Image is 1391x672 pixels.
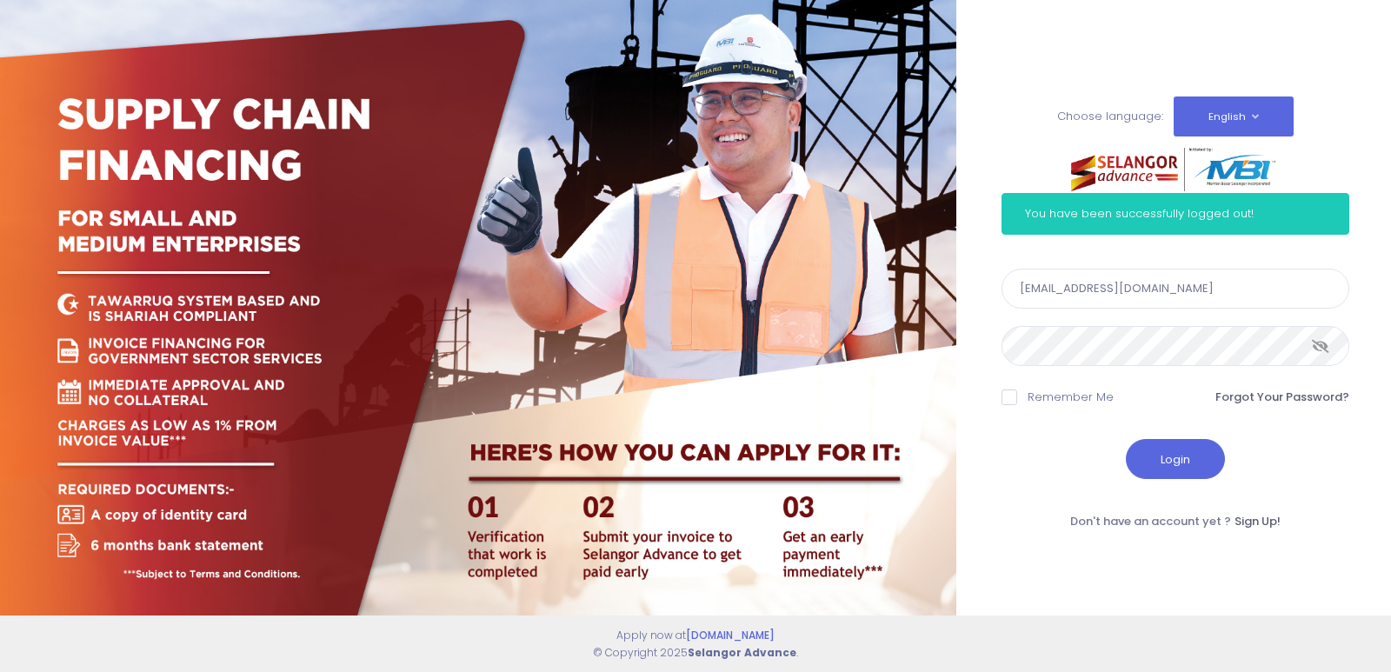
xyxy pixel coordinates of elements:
[686,628,775,642] a: [DOMAIN_NAME]
[593,628,798,660] span: Apply now at © Copyright 2025 .
[1174,96,1294,136] button: English
[1070,513,1231,529] span: Don't have an account yet ?
[1215,389,1349,406] a: Forgot Your Password?
[1002,193,1349,235] div: You have been successfully logged out!
[1028,389,1114,406] label: Remember Me
[1002,269,1349,309] input: E-Mail Address
[688,645,796,660] strong: Selangor Advance
[1071,148,1280,191] img: selangor-advance.png
[1235,513,1281,529] a: Sign Up!
[1057,108,1163,124] span: Choose language:
[1126,439,1225,479] button: Login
